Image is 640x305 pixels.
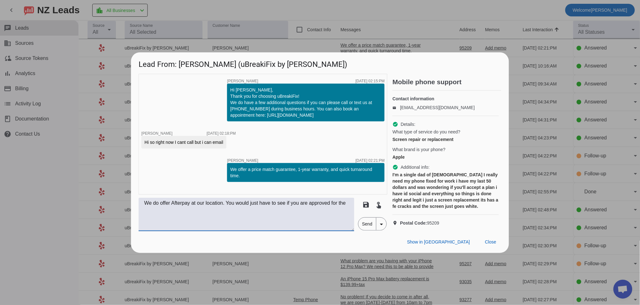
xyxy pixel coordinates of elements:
span: [PERSON_NAME] [227,79,258,83]
div: [DATE] 02:15:PM [356,79,385,83]
h1: Lead From: [PERSON_NAME] (uBreakiFix by [PERSON_NAME]) [131,52,509,73]
div: I'm a single dad of [DEMOGRAPHIC_DATA] I really need my phone fixed for work i have my last 50 do... [392,172,499,209]
strong: Postal Code: [400,220,427,226]
div: Hi [PERSON_NAME], Thank you for choosing uBreakiFix! We do have a few additional questions if you... [230,87,381,118]
div: Screen repair or replacement [392,136,499,143]
span: Send [358,218,376,230]
button: Close [480,237,501,248]
span: Details: [401,121,415,127]
mat-icon: location_on [392,220,400,226]
div: We offer a price match guarantee, 1-year warranty, and quick turnaround time.​ [230,166,381,179]
span: Additional info: [401,164,430,170]
mat-icon: email [392,106,400,109]
span: What brand is your phone? [392,146,445,153]
button: Show in [GEOGRAPHIC_DATA] [402,237,475,248]
div: Hi so right now I cant call but i can email [145,139,223,145]
mat-icon: check_circle [392,121,398,127]
a: [EMAIL_ADDRESS][DOMAIN_NAME] [400,105,475,110]
mat-icon: check_circle [392,164,398,170]
span: Show in [GEOGRAPHIC_DATA] [407,239,470,244]
div: [DATE] 02:21:PM [356,159,385,162]
span: [PERSON_NAME] [227,159,258,162]
span: What type of service do you need? [392,129,460,135]
div: Apple [392,154,499,160]
mat-icon: touch_app [375,201,383,208]
div: [DATE] 02:18:PM [207,132,236,135]
mat-icon: save [363,201,370,208]
span: 95209 [400,220,439,226]
span: Close [485,239,496,244]
h2: Mobile phone support [392,79,501,85]
mat-icon: arrow_drop_down [378,220,385,228]
h4: Contact information [392,96,499,102]
span: [PERSON_NAME] [141,131,173,136]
